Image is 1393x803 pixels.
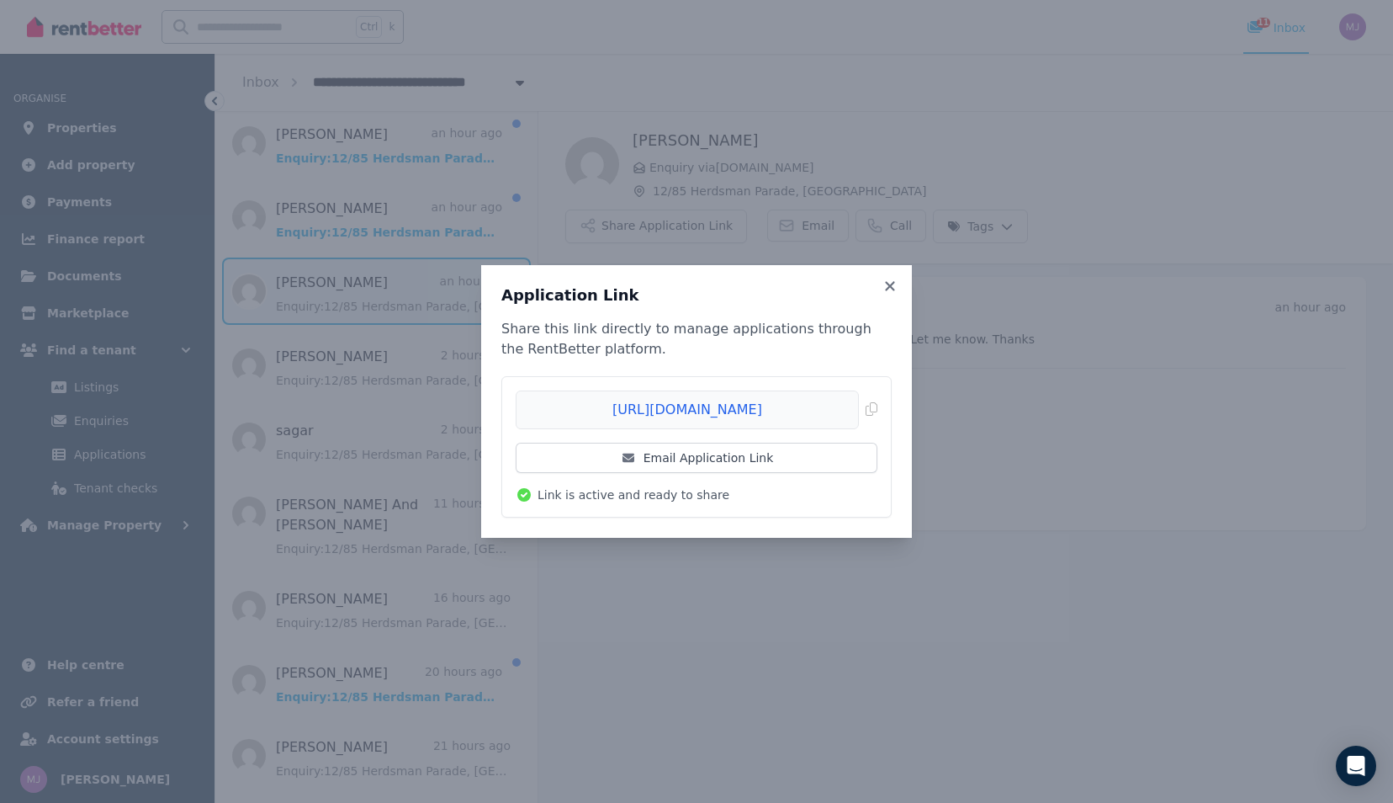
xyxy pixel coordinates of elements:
span: Link is active and ready to share [538,487,729,503]
button: [URL][DOMAIN_NAME] [516,391,877,429]
p: Share this link directly to manage applications through the RentBetter platform. [501,319,892,359]
a: Email Application Link [516,443,877,473]
div: Open Intercom Messenger [1336,746,1376,786]
h3: Application Link [501,285,892,306]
